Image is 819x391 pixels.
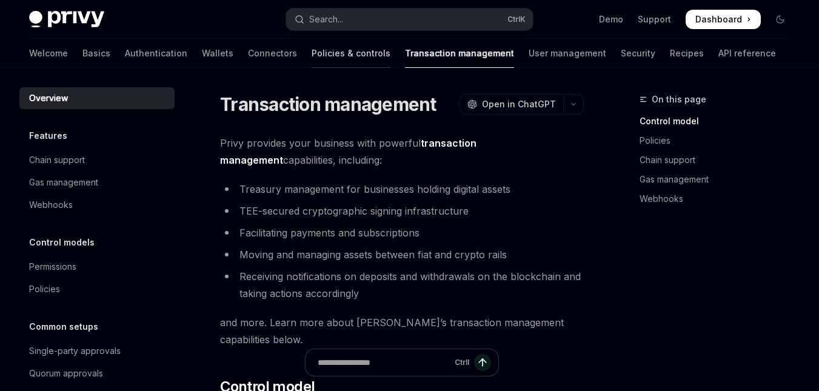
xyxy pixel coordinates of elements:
[599,13,623,25] a: Demo
[29,175,98,190] div: Gas management
[82,39,110,68] a: Basics
[19,149,175,171] a: Chain support
[312,39,390,68] a: Policies & controls
[19,172,175,193] a: Gas management
[19,278,175,300] a: Policies
[220,181,584,198] li: Treasury management for businesses holding digital assets
[670,39,704,68] a: Recipes
[248,39,297,68] a: Connectors
[29,344,121,358] div: Single-party approvals
[640,112,800,131] a: Control model
[640,150,800,170] a: Chain support
[640,131,800,150] a: Policies
[686,10,761,29] a: Dashboard
[638,13,671,25] a: Support
[29,259,76,274] div: Permissions
[220,93,436,115] h1: Transaction management
[460,94,563,115] button: Open in ChatGPT
[29,91,68,105] div: Overview
[621,39,655,68] a: Security
[482,98,556,110] span: Open in ChatGPT
[29,39,68,68] a: Welcome
[220,202,584,219] li: TEE-secured cryptographic signing infrastructure
[309,12,343,27] div: Search...
[19,87,175,109] a: Overview
[695,13,742,25] span: Dashboard
[405,39,514,68] a: Transaction management
[29,198,73,212] div: Webhooks
[771,10,790,29] button: Toggle dark mode
[220,135,584,169] span: Privy provides your business with powerful capabilities, including:
[220,246,584,263] li: Moving and managing assets between fiat and crypto rails
[202,39,233,68] a: Wallets
[29,235,95,250] h5: Control models
[652,92,706,107] span: On this page
[474,354,491,371] button: Send message
[318,349,450,376] input: Ask a question...
[507,15,526,24] span: Ctrl K
[19,340,175,362] a: Single-party approvals
[718,39,776,68] a: API reference
[220,314,584,348] span: and more. Learn more about [PERSON_NAME]’s transaction management capabilities below.
[220,268,584,302] li: Receiving notifications on deposits and withdrawals on the blockchain and taking actions accordingly
[29,366,103,381] div: Quorum approvals
[29,11,104,28] img: dark logo
[640,170,800,189] a: Gas management
[529,39,606,68] a: User management
[286,8,533,30] button: Open search
[640,189,800,209] a: Webhooks
[29,282,60,296] div: Policies
[125,39,187,68] a: Authentication
[29,153,85,167] div: Chain support
[29,129,67,143] h5: Features
[29,319,98,334] h5: Common setups
[19,363,175,384] a: Quorum approvals
[220,224,584,241] li: Facilitating payments and subscriptions
[19,256,175,278] a: Permissions
[19,194,175,216] a: Webhooks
